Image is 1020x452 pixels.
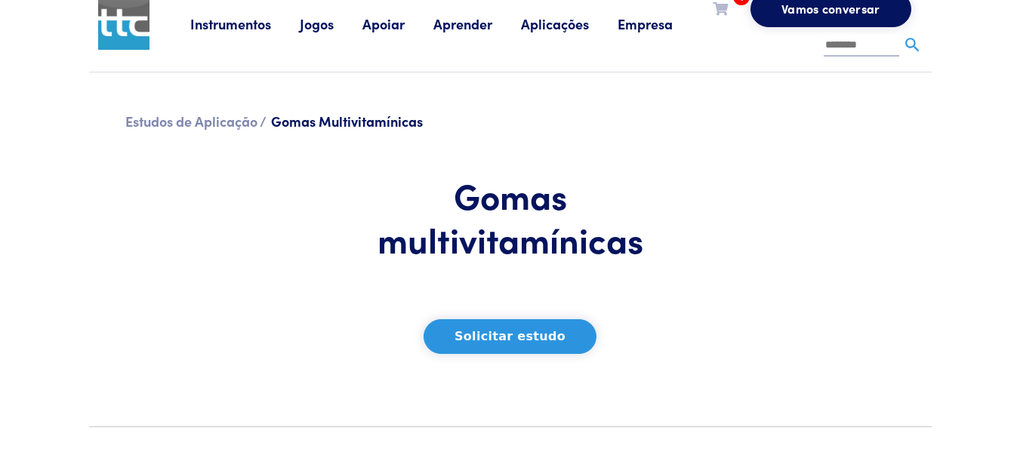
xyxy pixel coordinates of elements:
a: Empresa [618,14,701,33]
a: Aprender [433,14,521,33]
font: Apoiar [362,14,405,33]
button: Solicitar estudo [424,319,596,354]
font: Instrumentos [190,14,271,33]
font: Solicitar estudo [455,329,565,343]
font: Empresa [618,14,673,33]
font: Gomas Multivitamínicas [271,112,423,131]
a: Instrumentos [190,14,300,33]
a: Aplicações [521,14,618,33]
a: Jogos [300,14,362,33]
font: Gomas multivitamínicas [377,171,643,263]
font: Aplicações [521,14,589,33]
a: Estudos de Aplicação / [125,112,267,131]
font: Aprender [433,14,492,33]
a: Apoiar [362,14,433,33]
font: Jogos [300,14,334,33]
